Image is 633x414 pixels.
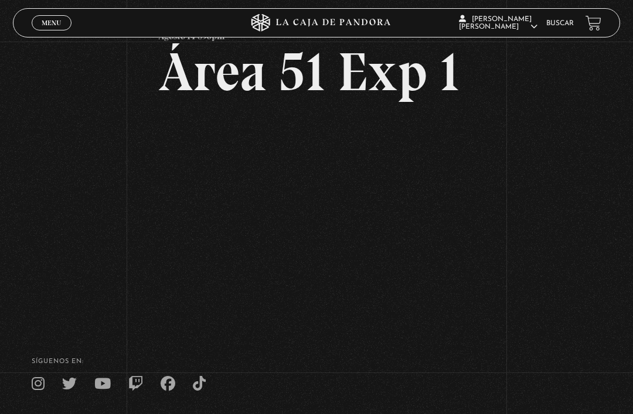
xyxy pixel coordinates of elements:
a: Buscar [546,20,574,27]
h4: SÍguenos en: [32,358,601,365]
span: Cerrar [38,29,66,37]
h2: Área 51 Exp 1 [158,45,474,99]
span: [PERSON_NAME] [PERSON_NAME] [459,16,537,30]
span: Menu [42,19,61,26]
iframe: Dailymotion video player – PROGRAMA - AREA 51 - 14 DE AGOSTO [158,117,474,294]
a: View your shopping cart [586,15,601,31]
